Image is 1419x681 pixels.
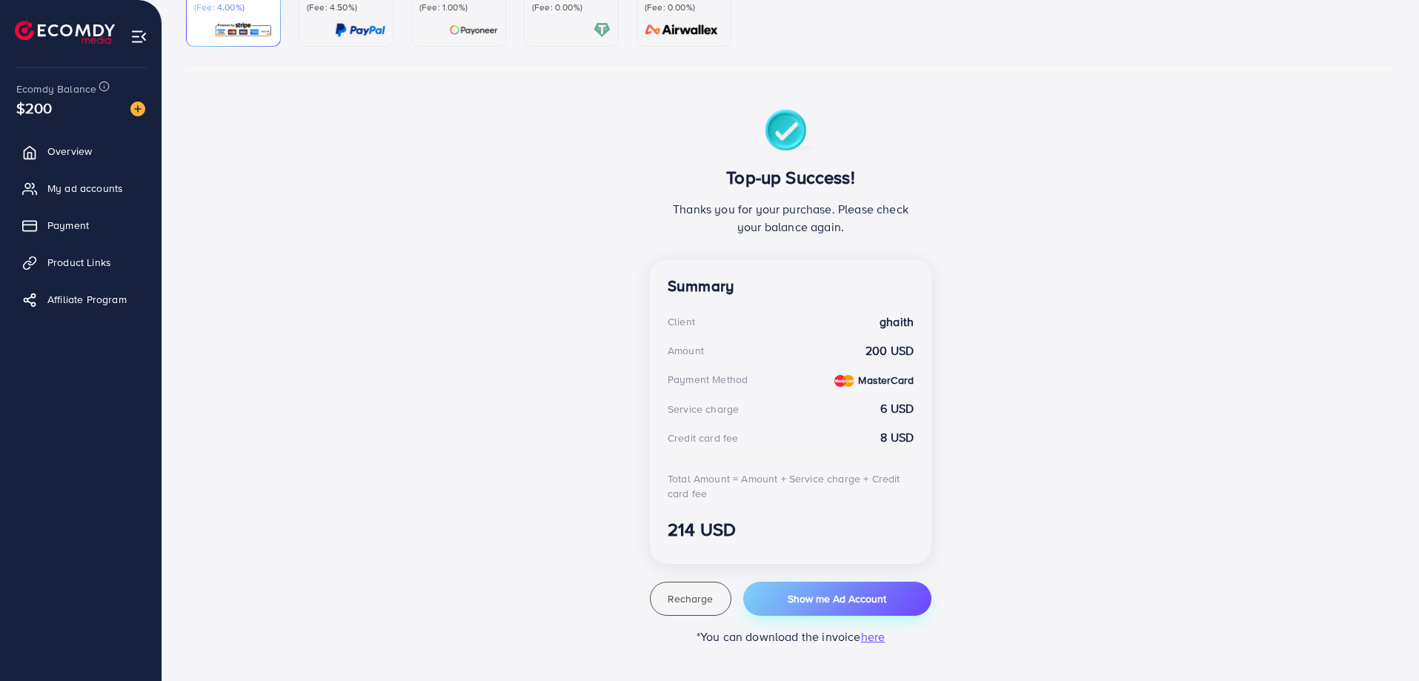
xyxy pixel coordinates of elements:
[668,167,914,188] h3: Top-up Success!
[645,1,723,13] p: (Fee: 0.00%)
[594,21,611,39] img: card
[668,519,914,540] h3: 214 USD
[668,431,738,445] div: Credit card fee
[640,21,723,39] img: card
[668,200,914,236] p: Thanks you for your purchase. Please check your balance again.
[668,591,713,606] span: Recharge
[788,591,886,606] span: Show me Ad Account
[1356,614,1408,670] iframe: Chat
[16,82,96,96] span: Ecomdy Balance
[15,21,115,44] img: logo
[47,292,127,307] span: Affiliate Program
[16,97,53,119] span: $200
[650,582,731,616] button: Recharge
[11,173,150,203] a: My ad accounts
[765,110,817,155] img: success
[47,255,111,270] span: Product Links
[11,210,150,240] a: Payment
[335,21,385,39] img: card
[419,1,498,13] p: (Fee: 1.00%)
[668,277,914,296] h4: Summary
[532,1,611,13] p: (Fee: 0.00%)
[214,21,273,39] img: card
[668,471,914,502] div: Total Amount = Amount + Service charge + Credit card fee
[11,248,150,277] a: Product Links
[861,628,885,645] span: here
[47,181,123,196] span: My ad accounts
[449,21,498,39] img: card
[130,102,145,116] img: image
[865,342,914,359] strong: 200 USD
[194,1,273,13] p: (Fee: 4.00%)
[858,373,914,388] strong: MasterCard
[130,28,147,45] img: menu
[668,402,739,416] div: Service charge
[650,628,931,645] p: *You can download the invoice
[880,313,914,330] strong: ghaith
[11,136,150,166] a: Overview
[834,375,854,387] img: credit
[668,314,695,329] div: Client
[880,429,914,446] strong: 8 USD
[307,1,385,13] p: (Fee: 4.50%)
[668,372,748,387] div: Payment Method
[11,285,150,314] a: Affiliate Program
[668,343,704,358] div: Amount
[47,218,89,233] span: Payment
[743,582,931,616] button: Show me Ad Account
[880,400,914,417] strong: 6 USD
[47,144,92,159] span: Overview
